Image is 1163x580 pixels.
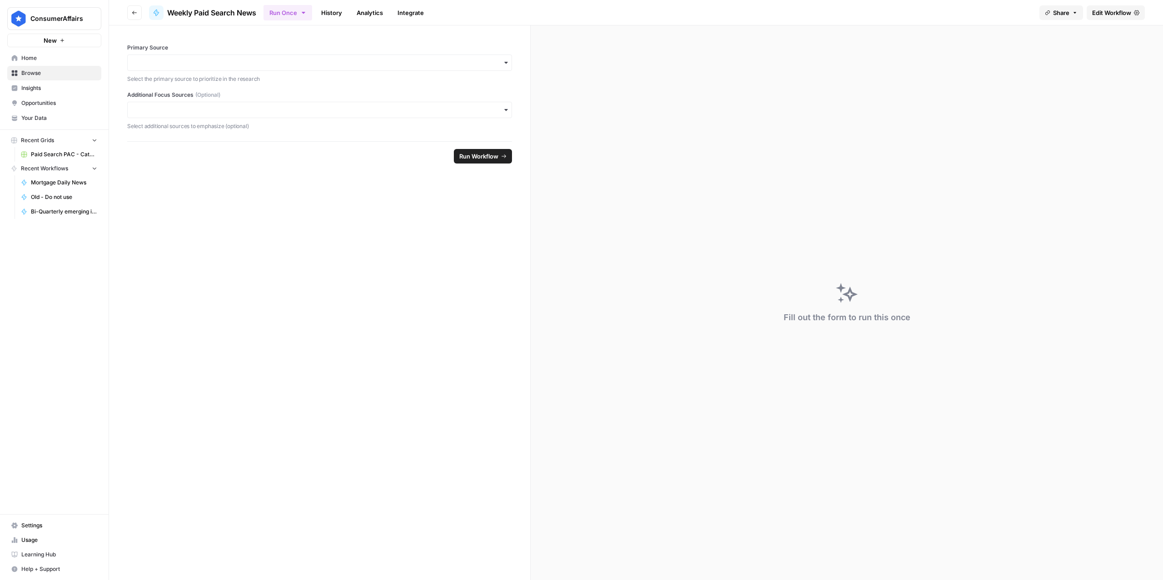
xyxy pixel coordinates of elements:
a: Paid Search PAC - Categories [17,147,101,162]
span: Recent Workflows [21,164,68,173]
div: Fill out the form to run this once [784,311,910,324]
label: Primary Source [127,44,512,52]
a: Home [7,51,101,65]
img: ConsumerAffairs Logo [10,10,27,27]
span: Browse [21,69,97,77]
a: Weekly Paid Search News [149,5,256,20]
label: Additional Focus Sources [127,91,512,99]
span: ConsumerAffairs [30,14,85,23]
span: Insights [21,84,97,92]
span: Settings [21,521,97,530]
span: Help + Support [21,565,97,573]
button: Run Workflow [454,149,512,164]
a: Settings [7,518,101,533]
span: Learning Hub [21,550,97,559]
a: Insights [7,81,101,95]
button: Recent Workflows [7,162,101,175]
span: Usage [21,536,97,544]
span: New [44,36,57,45]
a: Mortgage Daily News [17,175,101,190]
span: Paid Search PAC - Categories [31,150,97,159]
a: Browse [7,66,101,80]
span: Share [1053,8,1069,17]
button: Workspace: ConsumerAffairs [7,7,101,30]
button: New [7,34,101,47]
p: Select additional sources to emphasize (optional) [127,122,512,131]
a: Old - Do not use [17,190,101,204]
button: Recent Grids [7,134,101,147]
button: Help + Support [7,562,101,576]
button: Share [1039,5,1083,20]
a: History [316,5,348,20]
span: Edit Workflow [1092,8,1131,17]
a: Opportunities [7,96,101,110]
span: Your Data [21,114,97,122]
a: Analytics [351,5,388,20]
button: Run Once [263,5,312,20]
span: Run Workflow [459,152,498,161]
a: Your Data [7,111,101,125]
a: Edit Workflow [1087,5,1145,20]
span: (Optional) [195,91,220,99]
a: Learning Hub [7,547,101,562]
p: Select the primary source to prioritize in the research [127,74,512,84]
span: Recent Grids [21,136,54,144]
a: Usage [7,533,101,547]
span: Mortgage Daily News [31,178,97,187]
span: Home [21,54,97,62]
span: Weekly Paid Search News [167,7,256,18]
a: Integrate [392,5,429,20]
span: Old - Do not use [31,193,97,201]
a: Bi-Quarterly emerging industries [17,204,101,219]
span: Bi-Quarterly emerging industries [31,208,97,216]
span: Opportunities [21,99,97,107]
